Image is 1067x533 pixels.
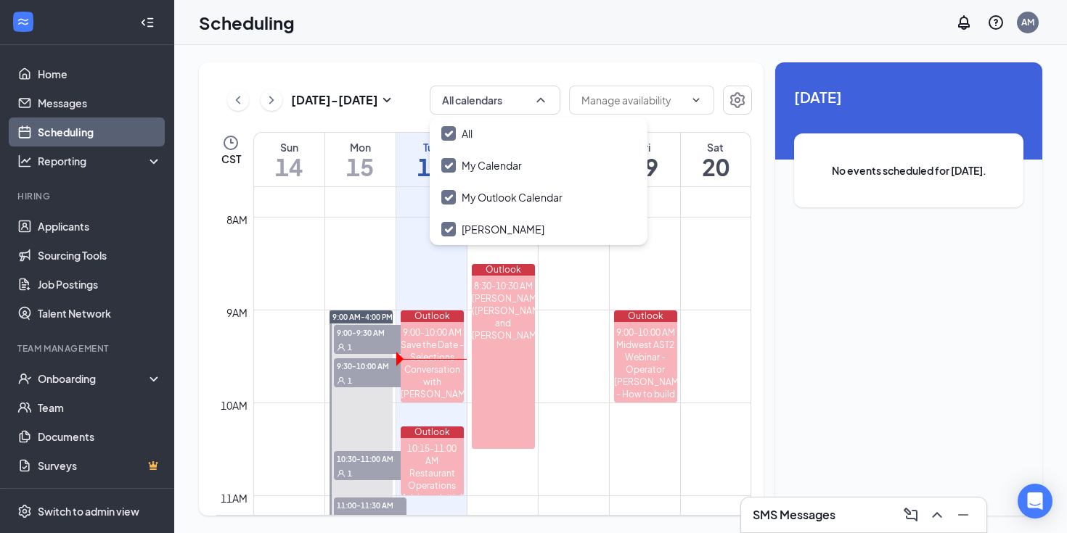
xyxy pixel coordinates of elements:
[38,117,162,146] a: Scheduling
[38,59,162,88] a: Home
[325,154,396,179] h1: 15
[38,504,139,518] div: Switch to admin view
[987,14,1005,31] svg: QuestionInfo
[334,325,406,339] span: 9:00-9:30 AM
[17,154,32,168] svg: Analysis
[38,241,162,270] a: Sourcing Tools
[729,91,746,109] svg: Settings
[231,91,245,109] svg: ChevronLeft
[401,442,465,467] div: 10:15-11:00 AM
[325,133,396,186] a: September 15, 2025
[430,86,560,115] button: All calendarsChevronUp
[396,140,467,154] div: Tue
[1018,484,1052,518] div: Open Intercom Messenger
[581,92,684,108] input: Manage availability
[17,190,159,202] div: Hiring
[533,93,548,107] svg: ChevronUp
[396,133,467,186] a: September 16, 2025
[222,134,240,152] svg: Clock
[17,371,32,386] svg: UserCheck
[38,154,163,168] div: Reporting
[221,152,241,166] span: CST
[401,467,465,529] div: Restaurant Operations Advisor - Initial Virtual Connection
[681,133,751,186] a: September 20, 2025
[254,154,324,179] h1: 14
[16,15,30,29] svg: WorkstreamLogo
[38,88,162,117] a: Messages
[334,497,406,512] span: 11:00-11:30 AM
[690,94,702,106] svg: ChevronDown
[401,426,465,438] div: Outlook
[955,14,973,31] svg: Notifications
[334,358,406,373] span: 9:30-10:00 AM
[140,15,155,30] svg: Collapse
[332,312,393,322] span: 9:00 AM-4:00 PM
[952,503,975,526] button: Minimize
[38,299,162,328] a: Talent Network
[264,91,279,109] svg: ChevronRight
[218,397,250,413] div: 10am
[378,91,396,109] svg: SmallChevronDown
[348,342,352,352] span: 1
[325,140,396,154] div: Mon
[334,451,406,466] span: 10:30-11:00 AM
[472,280,536,292] div: 8:30-10:30 AM
[38,451,162,480] a: SurveysCrown
[925,503,949,526] button: ChevronUp
[218,490,250,506] div: 11am
[224,212,250,228] div: 8am
[38,422,162,451] a: Documents
[348,515,352,525] span: 1
[902,506,920,524] svg: ComposeMessage
[753,507,835,523] h3: SMS Messages
[614,326,678,339] div: 9:00-10:00 AM
[38,371,150,386] div: Onboarding
[261,89,282,111] button: ChevronRight
[396,154,467,179] h1: 16
[401,310,465,322] div: Outlook
[199,10,295,35] h1: Scheduling
[17,342,159,355] div: Team Management
[348,376,352,386] span: 1
[472,264,536,276] div: Outlook
[472,292,536,342] div: [PERSON_NAME] ([PERSON_NAME] and [PERSON_NAME])
[348,468,352,479] span: 1
[17,504,32,518] svg: Settings
[337,343,346,352] svg: User
[794,86,1023,108] span: [DATE]
[254,133,324,186] a: September 14, 2025
[291,92,378,108] h3: [DATE] - [DATE]
[614,310,678,322] div: Outlook
[681,154,751,179] h1: 20
[38,212,162,241] a: Applicants
[38,270,162,299] a: Job Postings
[227,89,249,111] button: ChevronLeft
[224,305,250,321] div: 9am
[823,162,994,178] span: No events scheduled for [DATE].
[401,339,465,425] div: Save the Date - Selections Conversation with [PERSON_NAME] and [PERSON_NAME]
[1021,16,1034,28] div: AM
[337,469,346,478] svg: User
[928,506,946,524] svg: ChevronUp
[38,393,162,422] a: Team
[899,503,923,526] button: ComposeMessage
[954,506,972,524] svg: Minimize
[254,140,324,154] div: Sun
[401,326,465,339] div: 9:00-10:00 AM
[337,376,346,385] svg: User
[723,86,752,115] button: Settings
[614,339,678,437] div: Midwest AST2 Webinar - Operator [PERSON_NAME] - How to build relationships in your community
[681,140,751,154] div: Sat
